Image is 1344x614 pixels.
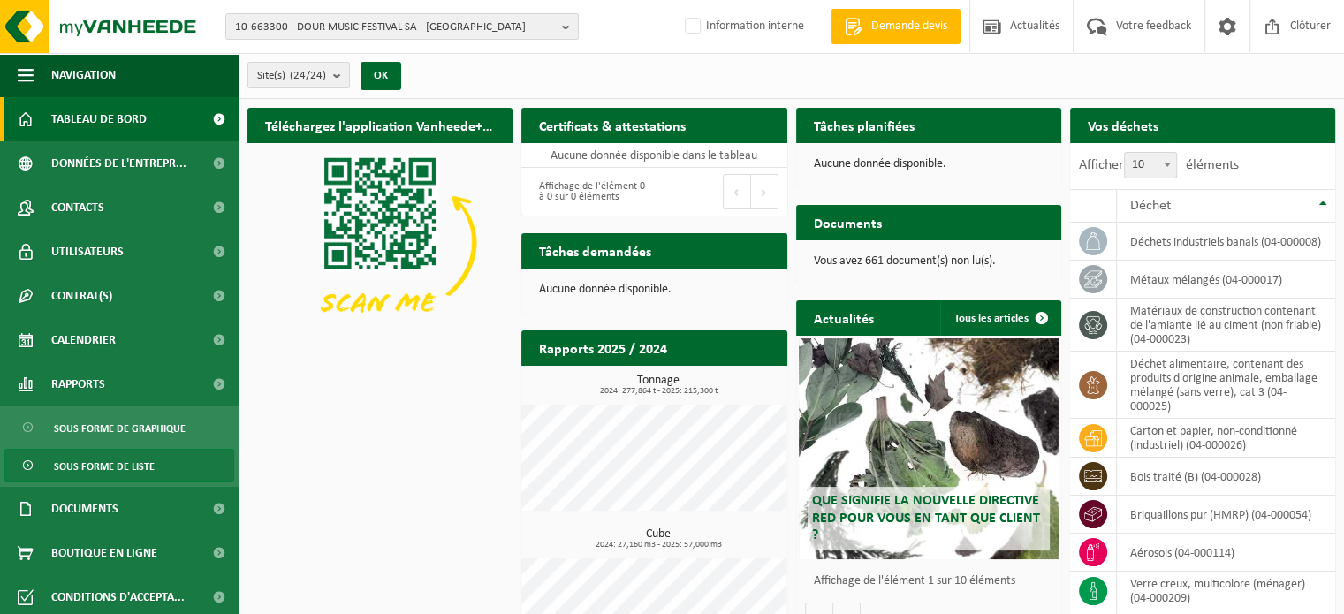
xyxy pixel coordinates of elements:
[1117,223,1335,261] td: déchets industriels banals (04-000008)
[361,62,401,90] button: OK
[51,487,118,531] span: Documents
[235,14,555,41] span: 10-663300 - DOUR MUSIC FESTIVAL SA - [GEOGRAPHIC_DATA]
[1130,199,1171,213] span: Déchet
[247,108,513,142] h2: Téléchargez l'application Vanheede+ maintenant!
[796,300,892,335] h2: Actualités
[1117,352,1335,419] td: déchet alimentaire, contenant des produits d'origine animale, emballage mélangé (sans verre), cat...
[530,387,786,396] span: 2024: 277,864 t - 2025: 215,300 t
[1070,108,1176,142] h2: Vos déchets
[539,284,769,296] p: Aucune donnée disponible.
[530,541,786,550] span: 2024: 27,160 m3 - 2025: 57,000 m3
[51,53,116,97] span: Navigation
[796,205,900,239] h2: Documents
[51,531,157,575] span: Boutique en ligne
[51,141,186,186] span: Données de l'entrepr...
[1124,152,1177,178] span: 10
[1117,299,1335,352] td: matériaux de construction contenant de l'amiante lié au ciment (non friable) (04-000023)
[634,365,786,400] a: Consulter les rapports
[1117,534,1335,572] td: aérosols (04-000114)
[290,70,326,81] count: (24/24)
[51,362,105,406] span: Rapports
[521,233,669,268] h2: Tâches demandées
[51,97,147,141] span: Tableau de bord
[814,575,1052,587] p: Affichage de l'élément 1 sur 10 éléments
[831,9,961,44] a: Demande devis
[54,450,155,483] span: Sous forme de liste
[1125,153,1176,178] span: 10
[530,172,645,211] div: Affichage de l'élément 0 à 0 sur 0 éléments
[814,158,1044,171] p: Aucune donnée disponible.
[814,255,1044,268] p: Vous avez 661 document(s) non lu(s).
[1117,419,1335,458] td: carton et papier, non-conditionné (industriel) (04-000026)
[1117,496,1335,534] td: briquaillons pur (HMRP) (04-000054)
[257,63,326,89] span: Site(s)
[867,18,952,35] span: Demande devis
[681,13,804,40] label: Information interne
[751,174,778,209] button: Next
[51,230,124,274] span: Utilisateurs
[1079,158,1239,172] label: Afficher éléments
[796,108,932,142] h2: Tâches planifiées
[812,494,1040,542] span: Que signifie la nouvelle directive RED pour vous en tant que client ?
[940,300,1059,336] a: Tous les articles
[1117,458,1335,496] td: bois traité (B) (04-000028)
[521,143,786,168] td: Aucune donnée disponible dans le tableau
[51,318,116,362] span: Calendrier
[225,13,579,40] button: 10-663300 - DOUR MUSIC FESTIVAL SA - [GEOGRAPHIC_DATA]
[247,62,350,88] button: Site(s)(24/24)
[723,174,751,209] button: Previous
[530,528,786,550] h3: Cube
[521,108,703,142] h2: Certificats & attestations
[54,412,186,445] span: Sous forme de graphique
[799,338,1059,559] a: Que signifie la nouvelle directive RED pour vous en tant que client ?
[51,274,112,318] span: Contrat(s)
[1117,572,1335,610] td: verre creux, multicolore (ménager) (04-000209)
[521,330,685,365] h2: Rapports 2025 / 2024
[4,449,234,482] a: Sous forme de liste
[247,143,513,342] img: Download de VHEPlus App
[4,411,234,444] a: Sous forme de graphique
[1117,261,1335,299] td: métaux mélangés (04-000017)
[51,186,104,230] span: Contacts
[530,375,786,396] h3: Tonnage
